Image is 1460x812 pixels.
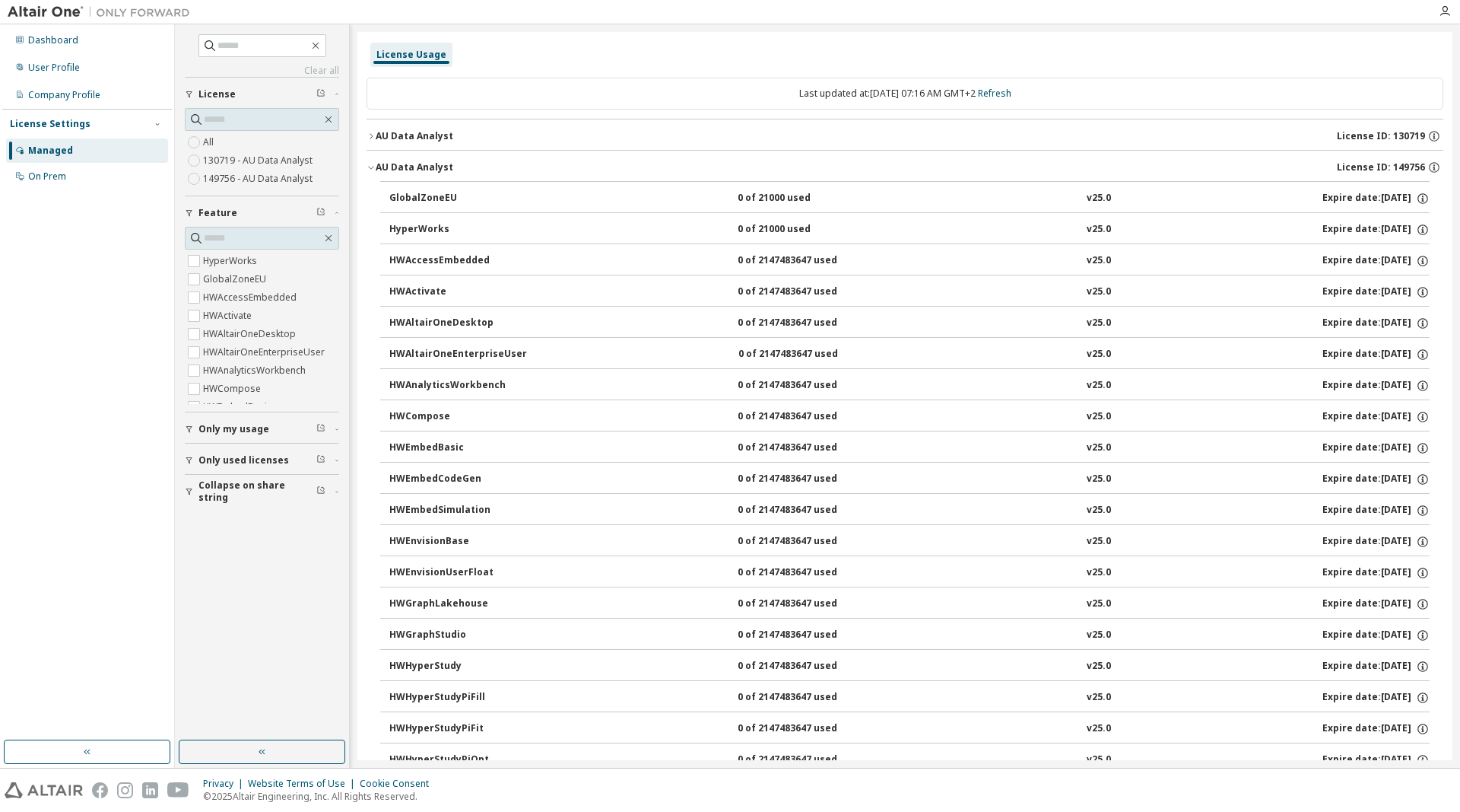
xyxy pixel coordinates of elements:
[1322,566,1430,580] div: Expire date: [DATE]
[1322,722,1430,736] div: Expire date: [DATE]
[389,369,1430,403] button: HWAnalyticsWorkbench0 of 2147483647 usedv25.0Expire date:[DATE]
[376,130,453,142] div: AU Data Analyst
[316,454,325,467] span: Clear filter
[738,348,875,361] div: 0 of 2147483647 used
[738,722,874,736] div: 0 of 2147483647 used
[389,379,526,393] div: HWAnalyticsWorkbench
[389,223,526,237] div: HyperWorks
[389,650,1430,683] button: HWHyperStudy0 of 2147483647 usedv25.0Expire date:[DATE]
[389,275,1430,309] button: HWActivate0 of 2147483647 usedv25.0Expire date:[DATE]
[376,49,446,61] div: License Usage
[389,441,526,455] div: HWEmbedBasic
[203,361,309,380] label: HWAnalyticsWorkbench
[1087,504,1111,517] div: v25.0
[389,400,1430,434] button: HWCompose0 of 2147483647 usedv25.0Expire date:[DATE]
[1087,660,1111,673] div: v25.0
[28,34,78,46] div: Dashboard
[738,660,874,673] div: 0 of 2147483647 used
[203,343,328,361] label: HWAltairOneEnterpriseUser
[198,479,316,504] span: Collapse on share string
[1322,597,1430,611] div: Expire date: [DATE]
[389,660,526,673] div: HWHyperStudy
[389,722,526,736] div: HWHyperStudyPiFit
[203,252,260,270] label: HyperWorks
[117,782,133,798] img: instagram.svg
[203,325,299,343] label: HWAltairOneDesktop
[167,782,189,798] img: youtube.svg
[1322,317,1430,330] div: Expire date: [DATE]
[389,712,1430,746] button: HWHyperStudyPiFit0 of 2147483647 usedv25.0Expire date:[DATE]
[389,285,526,299] div: HWActivate
[389,348,527,361] div: HWAltairOneEnterpriseUser
[1087,473,1111,486] div: v25.0
[203,170,316,188] label: 149756 - AU Data Analyst
[142,782,158,798] img: linkedin.svg
[1087,441,1111,455] div: v25.0
[185,65,339,77] a: Clear all
[389,566,526,580] div: HWEnvisionUserFloat
[28,89,100,101] div: Company Profile
[389,244,1430,278] button: HWAccessEmbedded0 of 2147483647 usedv25.0Expire date:[DATE]
[1322,504,1430,517] div: Expire date: [DATE]
[389,254,526,268] div: HWAccessEmbedded
[1087,254,1111,268] div: v25.0
[203,398,275,416] label: HWEmbedBasic
[367,151,1443,184] button: AU Data AnalystLicense ID: 149756
[10,118,90,130] div: License Settings
[389,691,526,705] div: HWHyperStudyPiFill
[389,753,526,767] div: HWHyperStudyPiOpt
[1322,629,1430,642] div: Expire date: [DATE]
[185,196,339,230] button: Feature
[389,556,1430,590] button: HWEnvisionUserFloat0 of 2147483647 usedv25.0Expire date:[DATE]
[28,170,66,183] div: On Prem
[389,629,526,642] div: HWGraphStudio
[203,270,269,288] label: GlobalZoneEU
[738,285,874,299] div: 0 of 2147483647 used
[203,778,248,790] div: Privacy
[1337,130,1425,142] span: License ID: 130719
[1087,317,1111,330] div: v25.0
[1322,441,1430,455] div: Expire date: [DATE]
[1322,223,1430,237] div: Expire date: [DATE]
[185,78,339,111] button: License
[1087,223,1111,237] div: v25.0
[203,288,300,307] label: HWAccessEmbedded
[389,525,1430,559] button: HWEnvisionBase0 of 2147483647 usedv25.0Expire date:[DATE]
[738,504,874,517] div: 0 of 2147483647 used
[738,691,874,705] div: 0 of 2147483647 used
[1322,753,1430,767] div: Expire date: [DATE]
[1322,285,1430,299] div: Expire date: [DATE]
[203,151,316,170] label: 130719 - AU Data Analyst
[389,192,526,205] div: GlobalZoneEU
[1087,535,1111,549] div: v25.0
[1322,535,1430,549] div: Expire date: [DATE]
[248,778,360,790] div: Website Terms of Use
[389,307,1430,340] button: HWAltairOneDesktop0 of 2147483647 usedv25.0Expire date:[DATE]
[978,87,1011,100] a: Refresh
[8,5,198,20] img: Altair One
[738,410,874,424] div: 0 of 2147483647 used
[316,423,325,435] span: Clear filter
[738,753,874,767] div: 0 of 2147483647 used
[367,119,1443,153] button: AU Data AnalystLicense ID: 130719
[389,597,526,611] div: HWGraphLakehouse
[198,88,236,100] span: License
[198,454,289,467] span: Only used licenses
[389,681,1430,715] button: HWHyperStudyPiFill0 of 2147483647 usedv25.0Expire date:[DATE]
[376,161,453,174] div: AU Data Analyst
[738,566,874,580] div: 0 of 2147483647 used
[738,473,874,486] div: 0 of 2147483647 used
[738,254,874,268] div: 0 of 2147483647 used
[203,790,438,803] p: © 2025 Altair Engineering, Inc. All Rights Reserved.
[1087,722,1111,736] div: v25.0
[367,78,1443,110] div: Last updated at: [DATE] 07:16 AM GMT+2
[1322,192,1430,205] div: Expire date: [DATE]
[389,504,526,517] div: HWEmbedSimulation
[738,379,874,393] div: 0 of 2147483647 used
[185,444,339,477] button: Only used licenses
[389,182,1430,215] button: GlobalZoneEU0 of 21000 usedv25.0Expire date:[DATE]
[1087,597,1111,611] div: v25.0
[92,782,108,798] img: facebook.svg
[738,597,874,611] div: 0 of 2147483647 used
[203,133,217,151] label: All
